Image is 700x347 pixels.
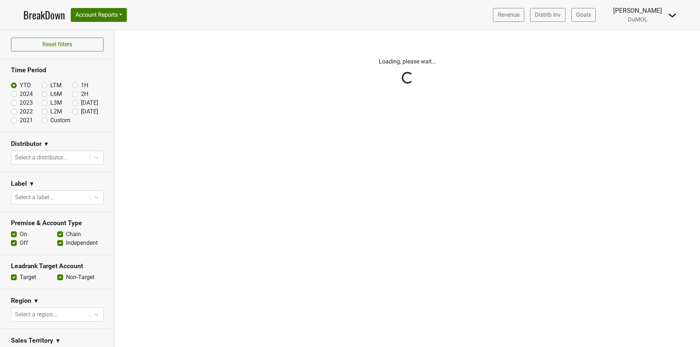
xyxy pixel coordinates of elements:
a: Goals [571,8,596,22]
img: Dropdown Menu [668,11,677,20]
div: [PERSON_NAME] [613,6,662,15]
a: BreakDown [23,7,65,23]
a: Distrib Inv [530,8,565,22]
button: Account Reports [71,8,127,22]
a: Revenue [493,8,524,22]
span: DuMOL [628,16,647,23]
p: Loading, please wait... [205,57,610,66]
